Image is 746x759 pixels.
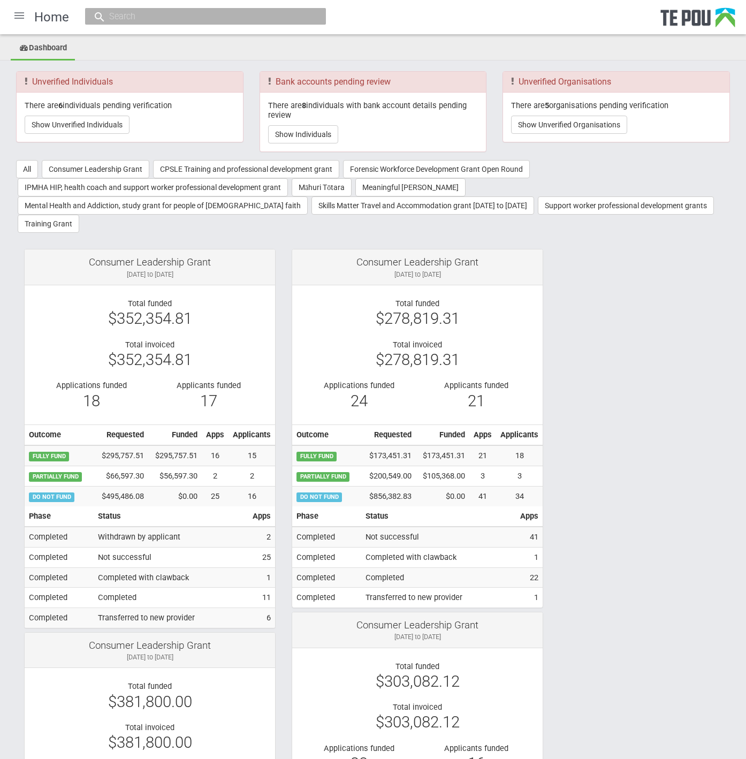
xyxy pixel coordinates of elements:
[292,506,361,527] th: Phase
[268,77,478,87] h3: Bank accounts pending review
[300,702,535,712] div: Total invoiced
[11,37,75,60] a: Dashboard
[93,466,148,486] td: $66,597.30
[248,588,275,608] td: 11
[42,160,149,178] button: Consumer Leadership Grant
[545,101,549,110] b: 5
[516,567,543,588] td: 22
[302,101,306,110] b: 8
[308,396,409,406] div: 24
[41,396,142,406] div: 18
[292,547,361,567] td: Completed
[416,486,469,506] td: $0.00
[33,681,267,691] div: Total funded
[33,738,267,747] div: $381,800.00
[511,101,721,110] p: There are organisations pending verification
[361,547,516,567] td: Completed with clawback
[33,723,267,732] div: Total invoiced
[33,314,267,323] div: $352,354.81
[25,506,94,527] th: Phase
[296,472,349,482] span: PARTIALLY FUND
[18,178,288,196] button: IPMHA HIP, health coach and support worker professional development grant
[18,215,79,233] button: Training Grant
[93,424,148,445] th: Requested
[29,472,82,482] span: PARTIALLY FUND
[361,567,516,588] td: Completed
[511,116,627,134] button: Show Unverified Organisations
[416,445,469,466] td: $173,451.31
[148,466,202,486] td: $56,597.30
[33,257,267,267] div: Consumer Leadership Grant
[25,101,235,110] p: There are individuals pending verification
[300,620,535,630] div: Consumer Leadership Grant
[93,486,148,506] td: $495,486.08
[25,527,94,547] td: Completed
[360,424,416,445] th: Requested
[300,662,535,671] div: Total funded
[296,452,337,461] span: FULLY FUND
[343,160,530,178] button: Forensic Workforce Development Grant Open Round
[469,466,496,486] td: 3
[300,270,535,279] div: [DATE] to [DATE]
[33,697,267,707] div: $381,800.00
[516,547,543,567] td: 1
[229,424,275,445] th: Applicants
[33,340,267,350] div: Total invoiced
[300,355,535,365] div: $278,819.31
[29,452,69,461] span: FULLY FUND
[148,445,202,466] td: $295,757.51
[361,588,516,608] td: Transferred to new provider
[94,547,248,567] td: Not successful
[248,567,275,588] td: 1
[300,314,535,323] div: $278,819.31
[25,424,93,445] th: Outcome
[229,445,275,466] td: 15
[202,424,229,445] th: Apps
[229,486,275,506] td: 16
[425,381,527,390] div: Applicants funded
[25,608,94,628] td: Completed
[16,160,38,178] button: All
[308,743,409,753] div: Applications funded
[248,547,275,567] td: 25
[268,125,338,143] button: Show Individuals
[311,196,534,215] button: Skills Matter Travel and Accommodation grant [DATE] to [DATE]
[58,101,63,110] b: 6
[18,196,308,215] button: Mental Health and Addiction, study grant for people of [DEMOGRAPHIC_DATA] faith
[25,116,130,134] button: Show Unverified Individuals
[202,486,229,506] td: 25
[416,466,469,486] td: $105,368.00
[25,567,94,588] td: Completed
[469,424,496,445] th: Apps
[94,567,248,588] td: Completed with clawback
[425,743,527,753] div: Applicants funded
[538,196,714,215] button: Support worker professional development grants
[361,506,516,527] th: Status
[360,486,416,506] td: $856,382.83
[300,632,535,642] div: [DATE] to [DATE]
[33,270,267,279] div: [DATE] to [DATE]
[158,381,259,390] div: Applicants funded
[94,608,248,628] td: Transferred to new provider
[153,160,339,178] button: CPSLE Training and professional development grant
[308,381,409,390] div: Applications funded
[106,11,294,22] input: Search
[33,299,267,308] div: Total funded
[248,506,275,527] th: Apps
[425,396,527,406] div: 21
[25,588,94,608] td: Completed
[496,424,543,445] th: Applicants
[94,588,248,608] td: Completed
[292,178,352,196] button: Māhuri Tōtara
[94,527,248,547] td: Withdrawn by applicant
[94,506,248,527] th: Status
[29,492,74,502] span: DO NOT FUND
[496,466,543,486] td: 3
[25,77,235,87] h3: Unverified Individuals
[202,466,229,486] td: 2
[496,445,543,466] td: 18
[202,445,229,466] td: 16
[33,355,267,365] div: $352,354.81
[516,588,543,608] td: 1
[469,486,496,506] td: 41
